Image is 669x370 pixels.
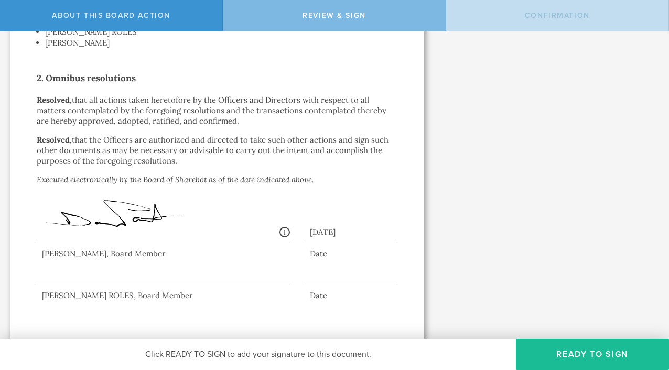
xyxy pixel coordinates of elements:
[37,95,72,105] strong: Resolved,
[37,175,314,184] em: Executed electronically by the Board of Sharebot as of the date indicated above.
[42,199,212,245] img: q2kQAAQQQQAABBCoIEGoVkBRBAAEEEEAAAQR6ECDUelDXJgIIIIAAAgggUEGAUKuApAgCCCCAAAIIINCDwP8CO6oV5liHXFAA...
[303,11,366,20] span: Review & Sign
[45,26,398,38] li: [PERSON_NAME] ROLES
[37,135,72,145] strong: Resolved,
[305,216,395,243] div: [DATE]
[45,37,398,49] li: [PERSON_NAME]
[305,290,395,301] div: Date
[37,95,398,126] p: that all actions taken heretofore by the Officers and Directors with respect to all matters conte...
[516,339,669,370] button: Ready to Sign
[37,290,290,301] div: [PERSON_NAME] ROLES, Board Member
[52,11,170,20] span: About this Board Action
[37,135,398,166] p: that the Officers are authorized and directed to take such other actions and sign such other docu...
[37,70,398,86] h2: 2. Omnibus resolutions
[525,11,590,20] span: Confirmation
